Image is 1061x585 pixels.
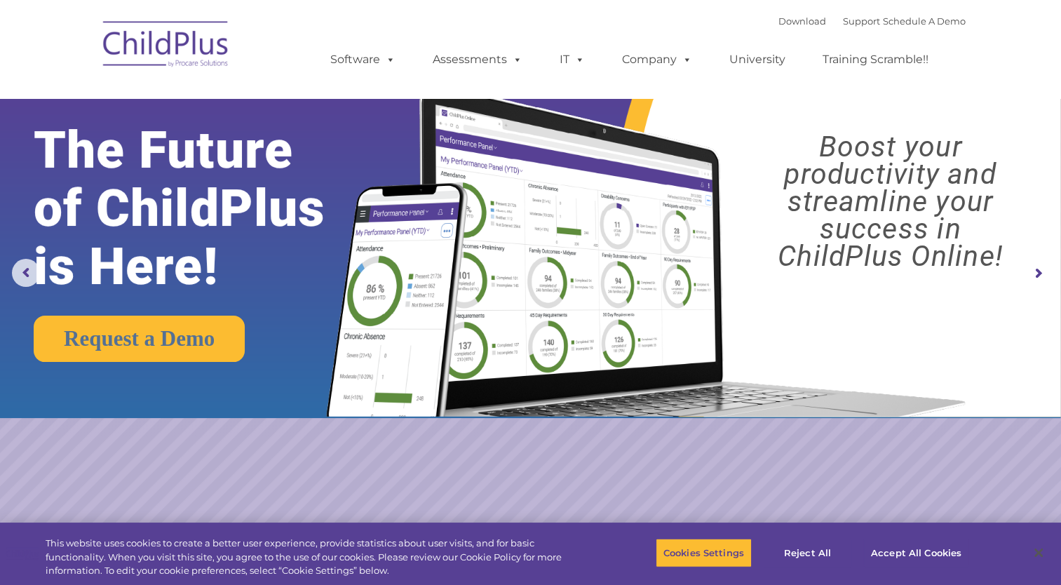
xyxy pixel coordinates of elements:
a: Download [778,15,826,27]
a: Assessments [419,46,536,74]
a: Schedule A Demo [883,15,966,27]
rs-layer: The Future of ChildPlus is Here! [34,121,372,296]
a: Support [843,15,880,27]
a: Software [316,46,410,74]
a: Company [608,46,706,74]
button: Close [1023,537,1054,568]
a: Request a Demo [34,316,245,362]
img: ChildPlus by Procare Solutions [96,11,236,81]
span: Last name [195,93,238,103]
span: Phone number [195,150,255,161]
a: Training Scramble!! [809,46,942,74]
div: This website uses cookies to create a better user experience, provide statistics about user visit... [46,537,583,578]
button: Reject All [764,538,851,567]
a: IT [546,46,599,74]
button: Cookies Settings [656,538,752,567]
font: | [778,15,966,27]
a: University [715,46,799,74]
button: Accept All Cookies [863,538,969,567]
rs-layer: Boost your productivity and streamline your success in ChildPlus Online! [733,133,1048,270]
